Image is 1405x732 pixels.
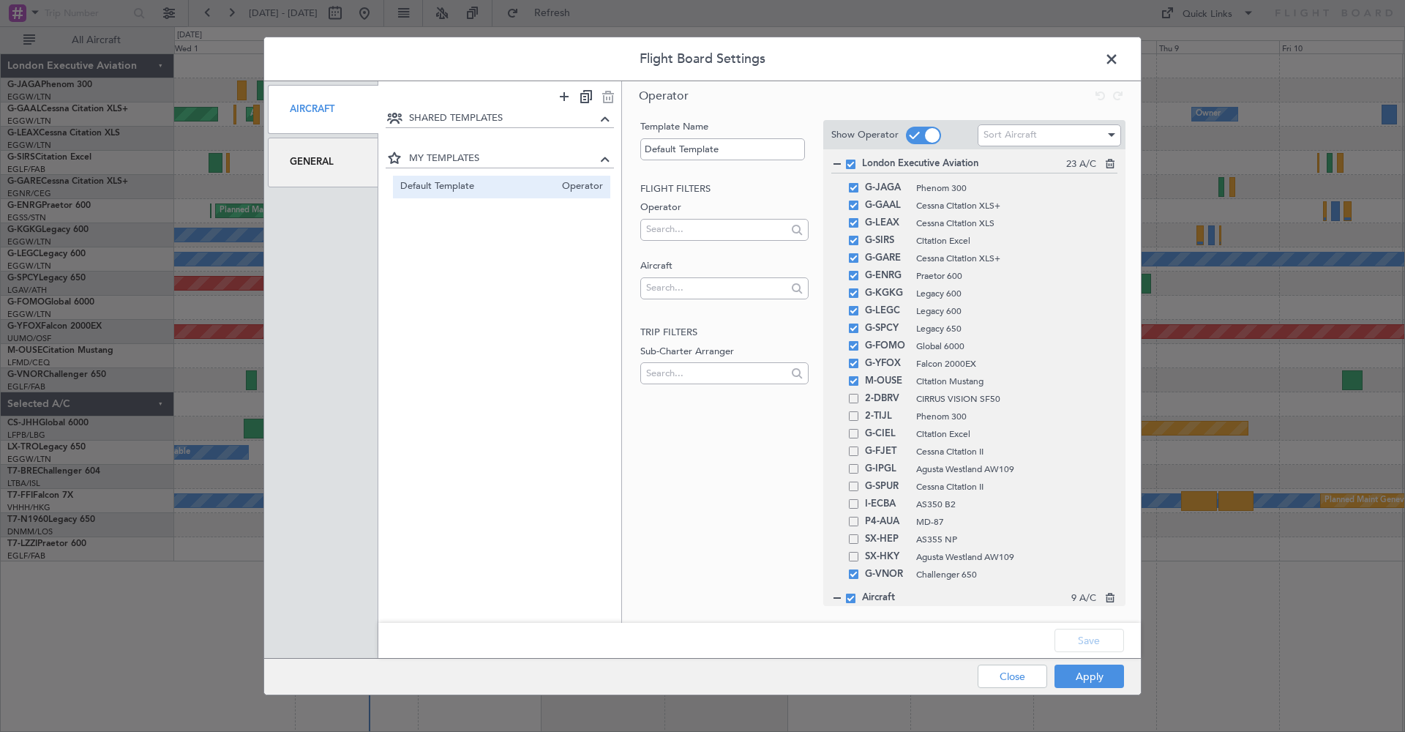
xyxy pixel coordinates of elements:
span: G-FOMO [865,337,909,355]
span: G-GAAL [865,197,909,214]
span: MD-87 [916,515,1117,529]
div: General [268,138,378,187]
input: Search... [646,362,786,384]
span: Citation Mustang [916,375,1117,388]
span: MY TEMPLATES [409,152,597,166]
div: Aircraft [268,85,378,134]
span: G-SIRS [865,232,909,250]
span: Agusta Westland AW109 [916,550,1117,564]
span: CIRRUS VISION SF50 [916,392,1117,406]
label: Aircraft [640,259,808,274]
span: Cessna Citation XLS [916,217,1117,230]
span: G-SPCY [865,320,909,337]
label: Template Name [640,120,808,135]
span: Agusta Westland AW109 [916,463,1117,476]
label: Sub-Charter Arranger [640,345,808,359]
button: Apply [1054,665,1124,688]
span: Legacy 600 [916,305,1117,318]
span: Praetor 600 [916,269,1117,283]
span: G-CIEL [865,425,909,443]
span: G-YFOX [865,355,909,373]
span: London Executive Aviation [862,157,1066,171]
span: G-ENRG [865,267,909,285]
span: SX-HEP [865,531,909,548]
span: Legacy 600 [916,287,1117,300]
span: M-OUSE [865,373,909,390]
label: Operator [640,201,808,215]
span: G-VNOR [865,566,909,583]
span: Global 6000 [916,340,1117,353]
span: Default Template [400,179,555,195]
span: 23 A/C [1066,157,1096,172]
span: G-GARE [865,250,909,267]
span: AS350 B2 [916,498,1117,511]
span: 9 A/C [1071,591,1096,606]
span: G-LEGC [865,302,909,320]
span: Operator [555,179,603,195]
span: Citation Excel [916,427,1117,441]
span: P4-AUA [865,513,909,531]
span: AS355 NP [916,533,1117,546]
span: Cessna Citation XLS+ [916,199,1117,212]
span: Phenom 300 [916,410,1117,423]
span: G-KGKG [865,285,909,302]
span: SHARED TEMPLATES [409,111,597,126]
span: Cessna Citation II [916,445,1117,458]
h2: Flight filters [640,182,808,197]
span: G-LEAX [865,214,909,232]
span: SX-HKY [865,548,909,566]
span: Operator [639,88,689,104]
input: Search... [646,218,786,240]
span: 2-DBRV [865,390,909,408]
span: G-JAGA [865,179,909,197]
span: G-IPGL [865,460,909,478]
button: Close [978,665,1047,688]
span: Falcon 2000EX [916,357,1117,370]
span: I-ECBA [865,496,909,513]
span: Phenom 300 [916,182,1117,195]
span: G-SPUR [865,478,909,496]
span: Sort Aircraft [983,128,1037,141]
span: Legacy 650 [916,322,1117,335]
label: Show Operator [831,128,899,143]
input: Search... [646,277,786,299]
span: Cessna Citation II [916,480,1117,493]
span: Citation Excel [916,234,1117,247]
span: Cessna Citation XLS+ [916,252,1117,265]
span: Challenger 650 [916,568,1117,581]
header: Flight Board Settings [264,37,1141,81]
span: Aircraft [862,591,1071,605]
span: G-FJET [865,443,909,460]
h2: Trip filters [640,326,808,340]
span: 2-TIJL [865,408,909,425]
